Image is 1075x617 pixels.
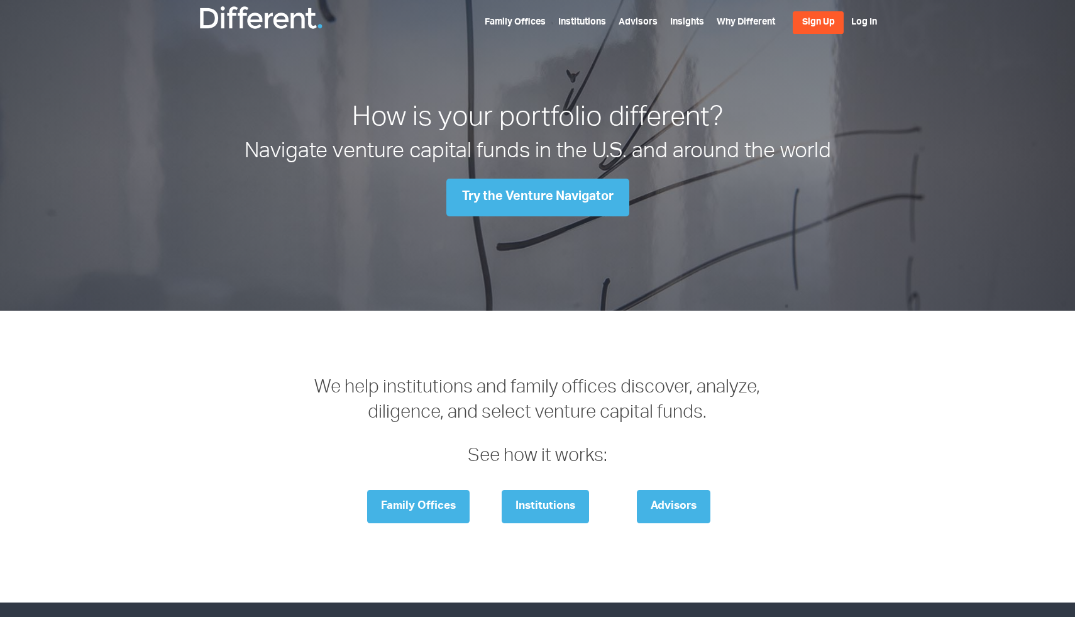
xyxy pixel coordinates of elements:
p: See how it works: [312,445,763,470]
a: Log In [851,18,877,27]
h1: How is your portfolio different? [195,101,880,138]
a: Why Different [717,18,775,27]
a: Advisors [619,18,658,27]
a: Family Offices [367,490,470,523]
h3: We help institutions and family offices discover, analyze, diligence, and select venture capital ... [312,376,763,470]
a: Advisors [637,490,710,523]
h2: Navigate venture capital funds in the U.S. and around the world [195,138,880,168]
a: Insights [670,18,704,27]
a: Institutions [558,18,606,27]
a: Family Offices [485,18,546,27]
a: Try the Venture Navigator [446,179,629,216]
a: Institutions [502,490,589,523]
a: Sign Up [793,11,844,34]
img: Different Funds [198,5,324,30]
